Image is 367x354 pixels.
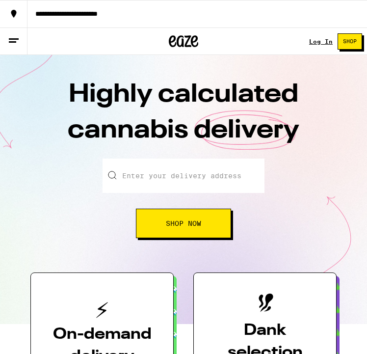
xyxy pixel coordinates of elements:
a: Shop [333,33,367,50]
button: Shop Now [136,209,231,238]
h1: Highly calculated cannabis delivery [12,77,355,159]
input: Enter your delivery address [103,159,264,193]
span: Shop Now [166,220,201,227]
span: Shop [343,39,357,44]
button: Shop [338,33,362,50]
a: Log In [309,38,333,45]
